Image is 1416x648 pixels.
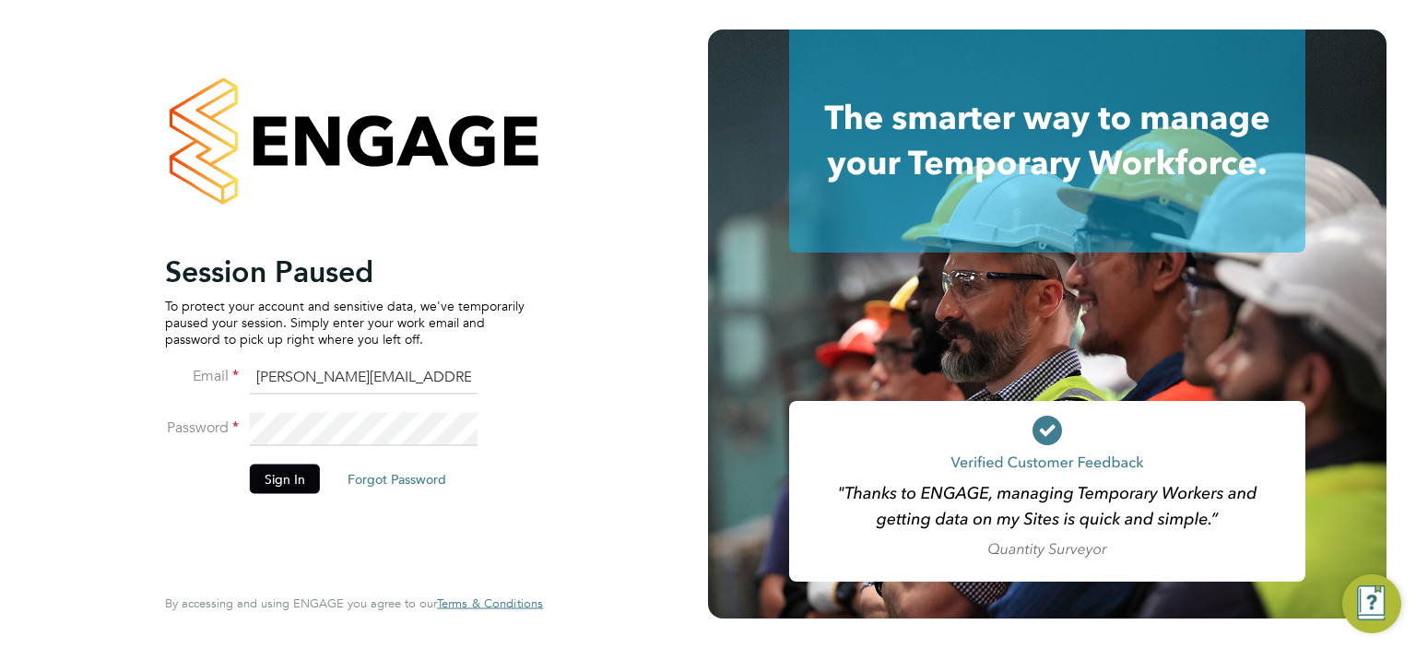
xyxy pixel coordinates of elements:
[165,418,239,437] label: Password
[250,464,320,493] button: Sign In
[250,361,478,395] input: Enter your work email...
[1342,574,1401,633] button: Engage Resource Center
[333,464,461,493] button: Forgot Password
[165,253,525,289] h2: Session Paused
[165,297,525,348] p: To protect your account and sensitive data, we've temporarily paused your session. Simply enter y...
[165,366,239,385] label: Email
[165,595,543,611] span: By accessing and using ENGAGE you agree to our
[437,595,543,611] span: Terms & Conditions
[437,596,543,611] a: Terms & Conditions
